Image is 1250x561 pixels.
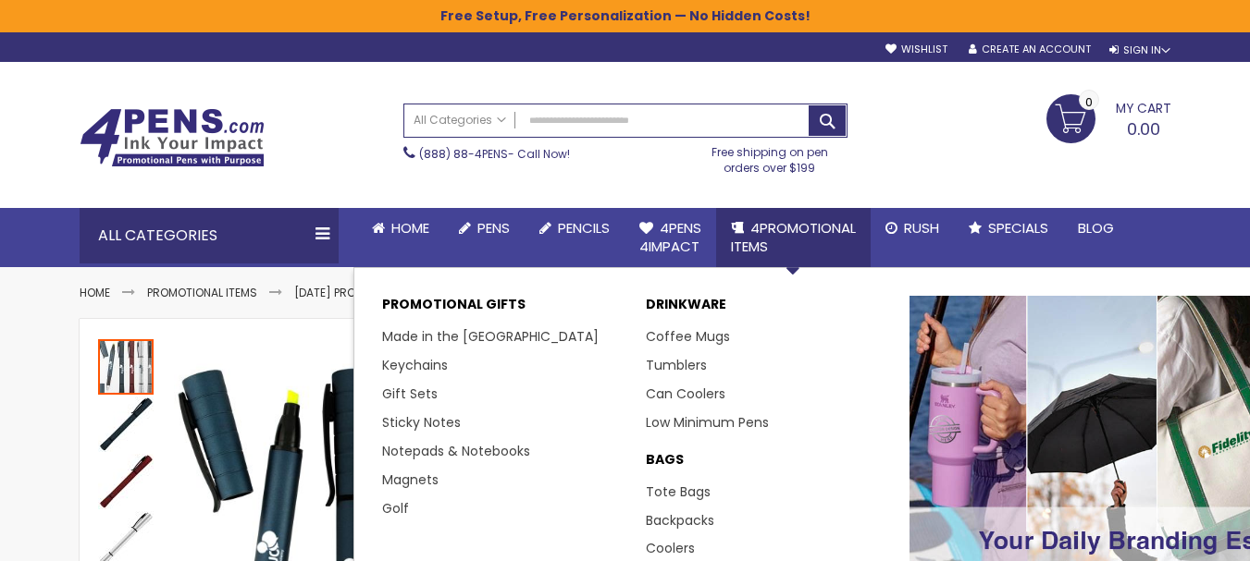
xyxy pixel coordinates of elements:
span: Specials [988,218,1048,238]
span: 0 [1085,93,1093,111]
a: Rush [871,208,954,249]
a: (888) 88-4PENS [419,146,508,162]
a: Can Coolers [646,384,725,403]
img: Expo Pen and Highlighter [98,454,154,509]
a: Coffee Mugs [646,327,730,346]
a: Tumblers [646,356,707,374]
div: Expo Pen and Highlighter [98,395,155,452]
span: - Call Now! [419,146,570,162]
a: Blog [1063,208,1129,249]
a: Magnets [382,470,439,489]
a: Notepads & Notebooks [382,442,530,460]
a: 0.00 0 [1046,94,1171,140]
a: Promotional Items [147,285,257,300]
span: Blog [1078,218,1114,238]
span: Pencils [558,218,610,238]
a: 4Pens4impact [625,208,716,268]
a: Home [357,208,444,249]
span: Rush [904,218,939,238]
span: Pens [477,218,510,238]
a: Backpacks [646,511,714,530]
a: Pens [444,208,525,249]
a: DRINKWARE [646,296,891,323]
img: 4Pens Custom Pens and Promotional Products [80,108,265,167]
span: All Categories [414,113,506,128]
a: [DATE] Promotional Gifts [294,285,444,300]
span: 4Pens 4impact [639,218,701,256]
p: Promotional Gifts [382,296,627,323]
a: Pencils [525,208,625,249]
img: Expo Pen and Highlighter [98,396,154,452]
a: Made in the [GEOGRAPHIC_DATA] [382,327,599,346]
a: Tote Bags [646,482,711,501]
div: Sign In [1109,43,1170,57]
a: BAGS [646,451,891,478]
div: Expo Pen and Highlighter [98,452,155,509]
div: All Categories [80,208,339,263]
a: Sticky Notes [382,413,461,432]
a: Specials [954,208,1063,249]
a: Create an Account [969,43,1091,56]
a: Low Minimum Pens [646,413,769,432]
span: Home [391,218,429,238]
a: 4PROMOTIONALITEMS [716,208,871,268]
span: 0.00 [1127,117,1160,140]
div: Free shipping on pen orders over $199 [692,138,848,175]
iframe: Google Customer Reviews [1097,511,1250,561]
a: Wishlist [885,43,947,56]
a: Home [80,285,110,300]
a: Gift Sets [382,384,438,403]
a: Golf [382,499,409,518]
span: 4PROMOTIONAL ITEMS [731,218,856,256]
div: Expo Pen and Highlighter [98,337,155,395]
a: Coolers [646,539,695,557]
a: Keychains [382,356,448,374]
a: All Categories [404,104,515,135]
